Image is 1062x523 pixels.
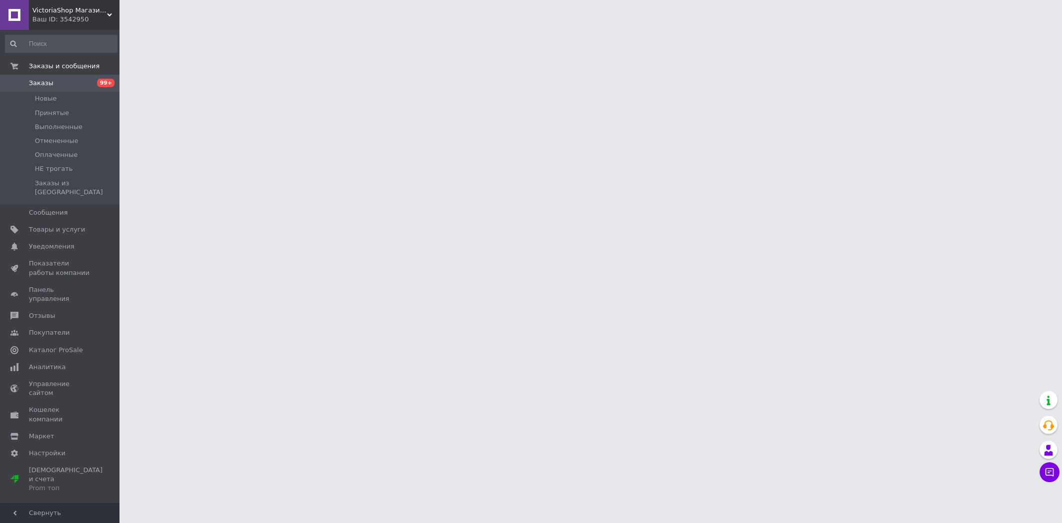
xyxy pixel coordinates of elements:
[35,150,78,159] span: Оплаченные
[29,466,103,493] span: [DEMOGRAPHIC_DATA] и счета
[35,109,69,118] span: Принятые
[29,79,53,88] span: Заказы
[29,328,70,337] span: Покупатели
[5,35,118,53] input: Поиск
[32,6,107,15] span: VictoriaShop Магазин модной одежды
[35,179,117,197] span: Заказы из [GEOGRAPHIC_DATA]
[1040,462,1060,482] button: Чат с покупателем
[29,242,74,251] span: Уведомления
[29,311,55,320] span: Отзывы
[29,259,92,277] span: Показатели работы компании
[29,225,85,234] span: Товары и услуги
[32,15,119,24] div: Ваш ID: 3542950
[29,346,83,355] span: Каталог ProSale
[29,285,92,303] span: Панель управления
[29,432,54,441] span: Маркет
[97,79,115,87] span: 99+
[35,94,57,103] span: Новые
[29,62,100,71] span: Заказы и сообщения
[29,363,66,372] span: Аналитика
[29,380,92,397] span: Управление сайтом
[29,449,65,458] span: Настройки
[35,136,78,145] span: Отмененные
[29,208,68,217] span: Сообщения
[29,484,103,493] div: Prom топ
[29,405,92,423] span: Кошелек компании
[35,123,83,131] span: Выполненные
[35,164,73,173] span: НЕ трогать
